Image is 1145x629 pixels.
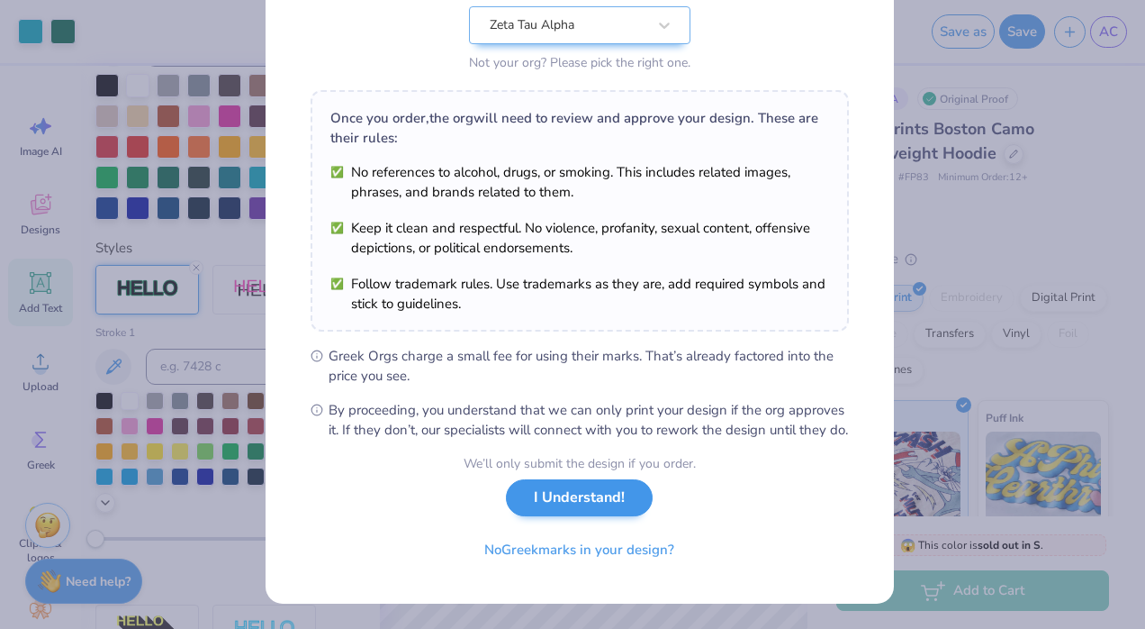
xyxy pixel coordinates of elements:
[329,400,849,440] span: By proceeding, you understand that we can only print your design if the org approves it. If they ...
[330,162,829,202] li: No references to alcohol, drugs, or smoking. This includes related images, phrases, and brands re...
[506,479,653,516] button: I Understand!
[330,274,829,314] li: Follow trademark rules. Use trademarks as they are, add required symbols and stick to guidelines.
[330,218,829,258] li: Keep it clean and respectful. No violence, profanity, sexual content, offensive depictions, or po...
[330,108,829,148] div: Once you order, the org will need to review and approve your design. These are their rules:
[469,532,690,569] button: NoGreekmarks in your design?
[469,53,690,72] div: Not your org? Please pick the right one.
[329,346,849,386] span: Greek Orgs charge a small fee for using their marks. That’s already factored into the price you see.
[464,454,696,473] div: We’ll only submit the design if you order.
